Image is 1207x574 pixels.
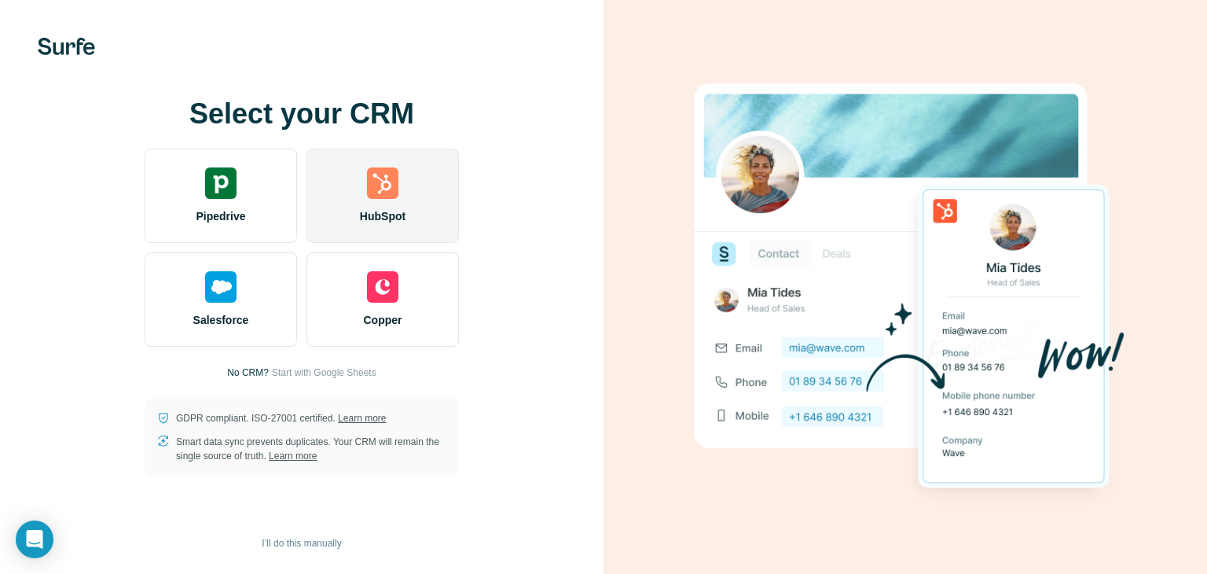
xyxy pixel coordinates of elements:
span: Copper [364,312,402,328]
button: Start with Google Sheets [272,366,376,380]
img: copper's logo [367,271,398,303]
img: Surfe's logo [38,38,95,55]
span: HubSpot [360,208,405,224]
span: I’ll do this manually [262,536,341,550]
a: Learn more [338,413,386,424]
img: HUBSPOT image [685,59,1125,515]
span: Pipedrive [196,208,245,224]
img: pipedrive's logo [205,167,237,199]
img: hubspot's logo [367,167,398,199]
div: Open Intercom Messenger [16,521,53,558]
h1: Select your CRM [145,98,459,130]
img: salesforce's logo [205,271,237,303]
button: I’ll do this manually [251,532,352,555]
span: Salesforce [193,312,249,328]
p: GDPR compliant. ISO-27001 certified. [176,411,386,425]
p: Smart data sync prevents duplicates. Your CRM will remain the single source of truth. [176,435,446,463]
a: Learn more [269,451,317,462]
p: No CRM? [227,366,269,380]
